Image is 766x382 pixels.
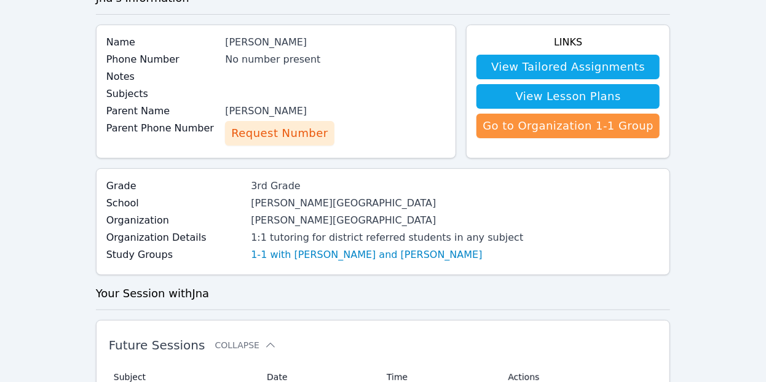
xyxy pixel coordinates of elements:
a: View Tailored Assignments [476,55,660,79]
a: View Lesson Plans [476,84,660,109]
label: Organization Details [106,230,244,245]
div: 1:1 tutoring for district referred students in any subject [251,230,523,245]
span: Future Sessions [109,338,205,353]
label: Organization [106,213,244,228]
div: [PERSON_NAME] [225,35,446,50]
label: School [106,196,244,211]
div: [PERSON_NAME][GEOGRAPHIC_DATA] [251,196,523,211]
label: Parent Phone Number [106,121,218,136]
a: Go to Organization 1-1 Group [476,114,660,138]
div: 3rd Grade [251,179,523,193]
label: Study Groups [106,248,244,262]
a: 1-1 with [PERSON_NAME] and [PERSON_NAME] [251,248,482,262]
button: Request Number [225,121,334,146]
div: [PERSON_NAME] [225,104,446,119]
label: Name [106,35,218,50]
label: Subjects [106,87,218,101]
div: [PERSON_NAME][GEOGRAPHIC_DATA] [251,213,523,228]
span: Request Number [231,125,328,142]
label: Notes [106,69,218,84]
label: Grade [106,179,244,193]
div: No number present [225,52,446,67]
h3: Your Session with Jna [96,285,671,302]
h4: Links [476,35,660,50]
label: Phone Number [106,52,218,67]
button: Collapse [215,339,277,351]
label: Parent Name [106,104,218,119]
